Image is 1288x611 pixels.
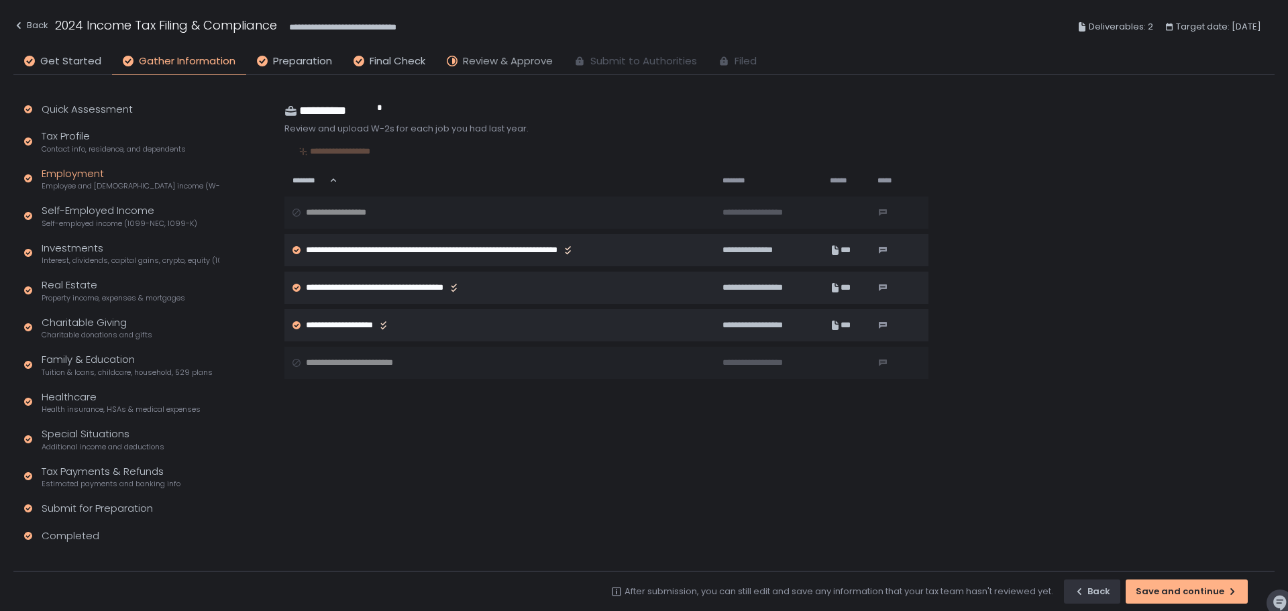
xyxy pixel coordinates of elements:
button: Back [1064,579,1120,604]
span: Self-employed income (1099-NEC, 1099-K) [42,219,197,229]
span: Review & Approve [463,54,553,69]
div: Charitable Giving [42,315,152,341]
span: Tuition & loans, childcare, household, 529 plans [42,368,213,378]
div: Family & Education [42,352,213,378]
span: Contact info, residence, and dependents [42,144,186,154]
span: Filed [735,54,757,69]
span: Get Started [40,54,101,69]
span: Employee and [DEMOGRAPHIC_DATA] income (W-2s) [42,181,219,191]
button: Save and continue [1126,579,1248,604]
span: Preparation [273,54,332,69]
span: Gather Information [139,54,235,69]
span: Deliverables: 2 [1089,19,1153,35]
div: Real Estate [42,278,185,303]
span: Health insurance, HSAs & medical expenses [42,404,201,414]
span: Target date: [DATE] [1176,19,1261,35]
span: Property income, expenses & mortgages [42,293,185,303]
span: Final Check [370,54,425,69]
div: Self-Employed Income [42,203,197,229]
div: Review and upload W-2s for each job you had last year. [284,123,928,135]
div: After submission, you can still edit and save any information that your tax team hasn't reviewed ... [625,586,1053,598]
div: Special Situations [42,427,164,452]
div: Submit for Preparation [42,501,153,516]
div: Quick Assessment [42,102,133,117]
div: Investments [42,241,219,266]
span: Estimated payments and banking info [42,479,180,489]
span: Additional income and deductions [42,442,164,452]
div: Employment [42,166,219,192]
div: Tax Payments & Refunds [42,464,180,490]
button: Back [13,16,48,38]
div: Back [13,17,48,34]
span: Submit to Authorities [590,54,697,69]
div: Save and continue [1136,586,1238,598]
div: Tax Profile [42,129,186,154]
div: Healthcare [42,390,201,415]
span: Charitable donations and gifts [42,330,152,340]
h1: 2024 Income Tax Filing & Compliance [55,16,277,34]
div: Completed [42,529,99,544]
div: Back [1074,586,1110,598]
span: Interest, dividends, capital gains, crypto, equity (1099s, K-1s) [42,256,219,266]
